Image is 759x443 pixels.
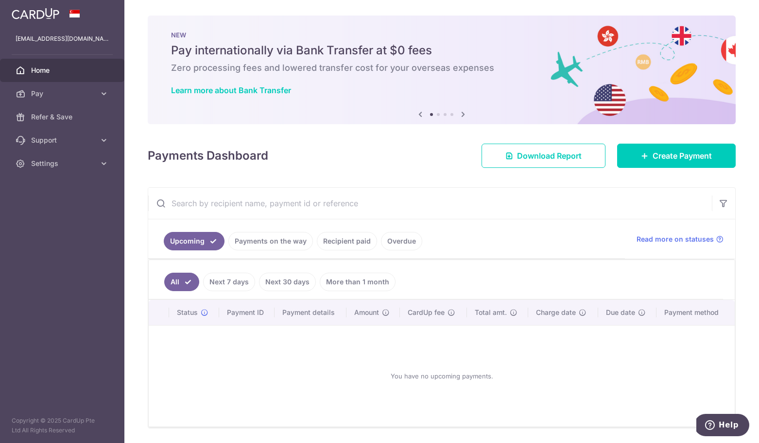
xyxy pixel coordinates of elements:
[148,147,268,164] h4: Payments Dashboard
[606,308,635,317] span: Due date
[696,414,749,438] iframe: Opens a widget where you can find more information
[177,308,198,317] span: Status
[31,135,95,145] span: Support
[637,234,724,244] a: Read more on statuses
[160,333,723,419] div: You have no upcoming payments.
[171,31,712,39] p: NEW
[171,43,712,58] h5: Pay internationally via Bank Transfer at $0 fees
[148,188,712,219] input: Search by recipient name, payment id or reference
[31,159,95,168] span: Settings
[31,66,95,75] span: Home
[637,234,714,244] span: Read more on statuses
[219,300,275,325] th: Payment ID
[148,16,736,124] img: Bank transfer banner
[536,308,576,317] span: Charge date
[12,8,59,19] img: CardUp
[31,89,95,98] span: Pay
[228,232,313,250] a: Payments on the way
[171,62,712,74] h6: Zero processing fees and lowered transfer cost for your overseas expenses
[171,85,291,95] a: Learn more about Bank Transfer
[31,112,95,122] span: Refer & Save
[482,144,605,168] a: Download Report
[317,232,377,250] a: Recipient paid
[259,273,316,291] a: Next 30 days
[656,300,735,325] th: Payment method
[408,308,445,317] span: CardUp fee
[320,273,396,291] a: More than 1 month
[16,34,109,44] p: [EMAIL_ADDRESS][DOMAIN_NAME]
[275,300,346,325] th: Payment details
[381,232,422,250] a: Overdue
[517,150,582,162] span: Download Report
[653,150,712,162] span: Create Payment
[354,308,379,317] span: Amount
[164,232,224,250] a: Upcoming
[475,308,507,317] span: Total amt.
[617,144,736,168] a: Create Payment
[164,273,199,291] a: All
[203,273,255,291] a: Next 7 days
